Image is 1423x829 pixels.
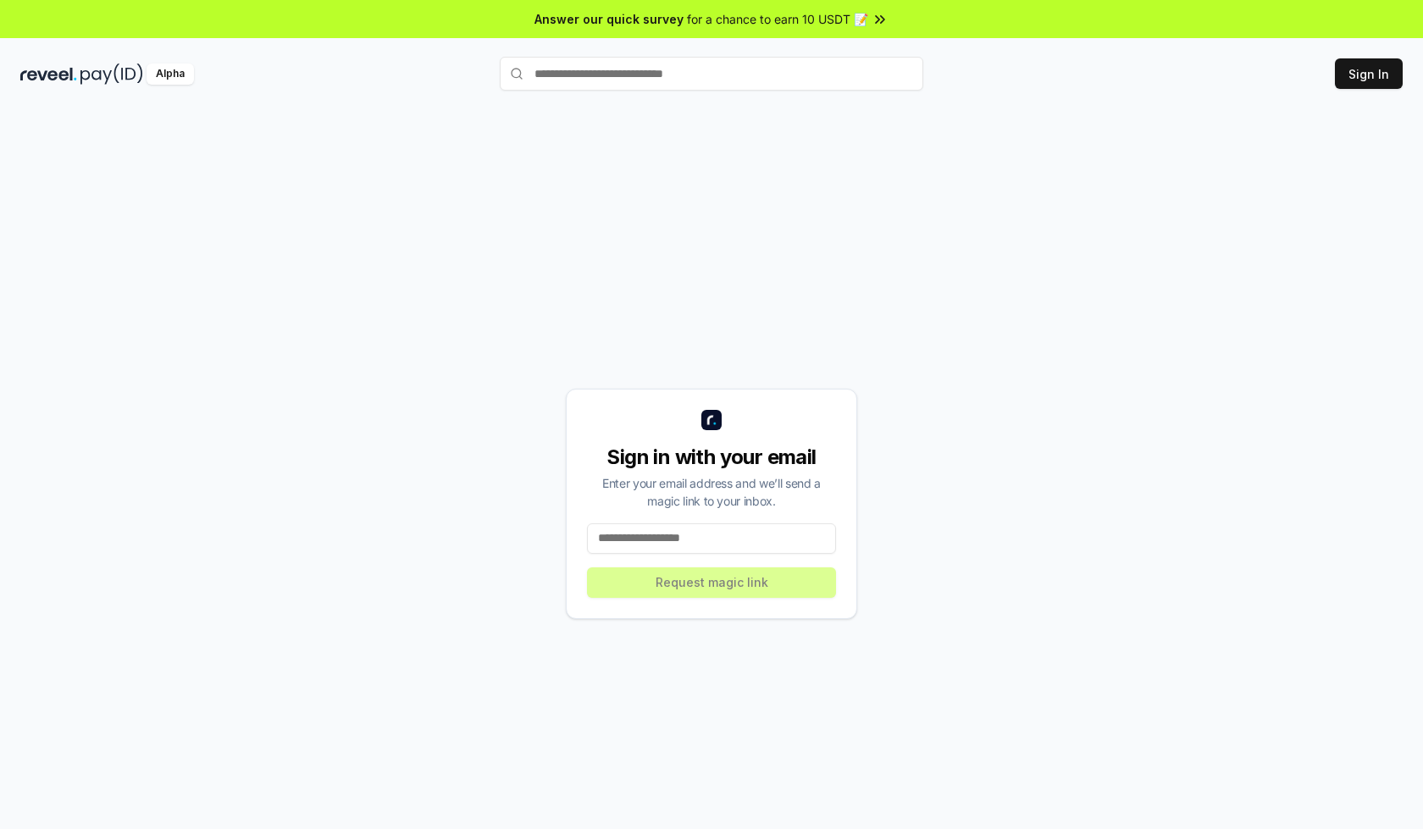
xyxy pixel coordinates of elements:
[80,64,143,85] img: pay_id
[147,64,194,85] div: Alpha
[687,10,868,28] span: for a chance to earn 10 USDT 📝
[587,474,836,510] div: Enter your email address and we’ll send a magic link to your inbox.
[587,444,836,471] div: Sign in with your email
[534,10,684,28] span: Answer our quick survey
[701,410,722,430] img: logo_small
[20,64,77,85] img: reveel_dark
[1335,58,1403,89] button: Sign In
